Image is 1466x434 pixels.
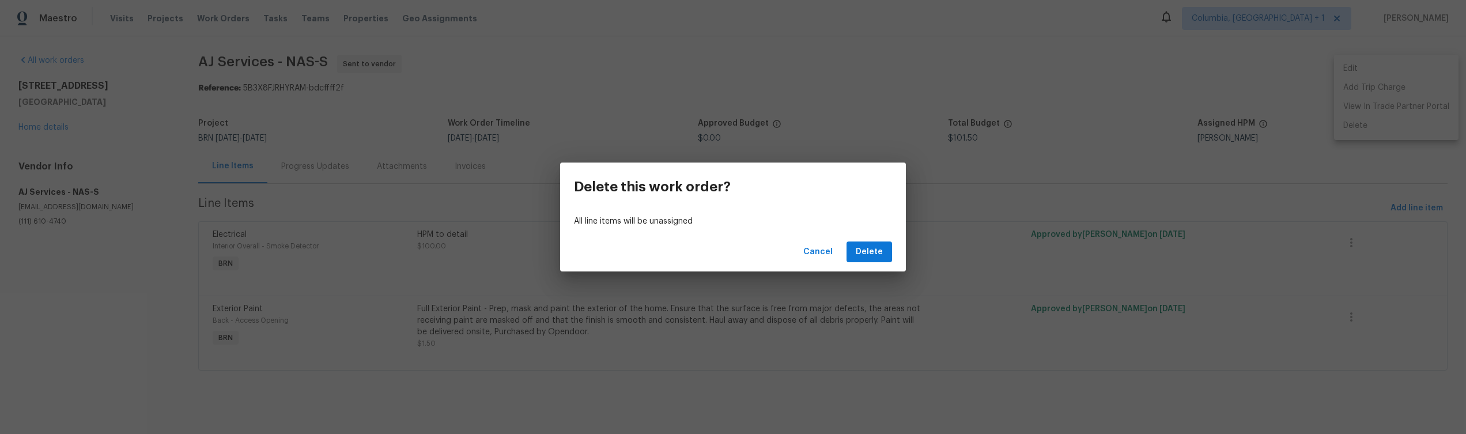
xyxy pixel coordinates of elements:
[856,245,883,259] span: Delete
[799,241,837,263] button: Cancel
[803,245,833,259] span: Cancel
[574,216,892,228] p: All line items will be unassigned
[847,241,892,263] button: Delete
[574,179,731,195] h3: Delete this work order?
